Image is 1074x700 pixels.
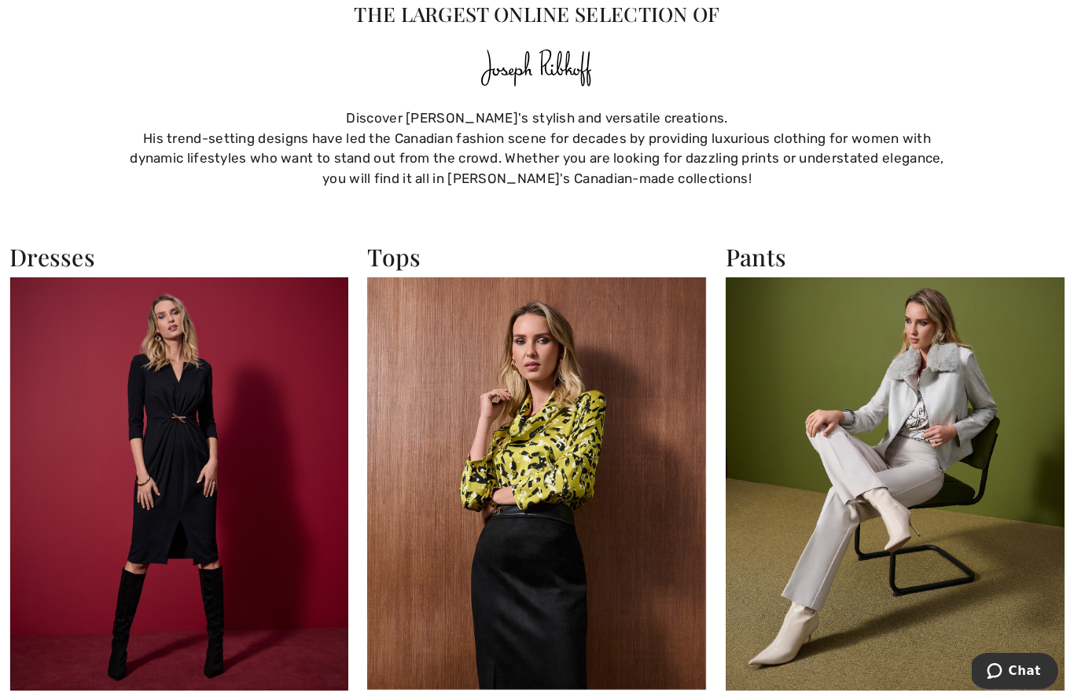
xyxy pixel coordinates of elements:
h2: Pants [726,243,1065,271]
iframe: Opens a widget where you can chat to one of our agents [972,653,1058,692]
div: His trend-setting designs have led the Canadian fashion scene for decades by providing luxurious ... [124,129,950,189]
h2: Tops [367,243,706,271]
h2: Dresses [9,243,348,271]
img: 250821041143_fcda57d873a67.jpg [726,277,1065,691]
img: 250821041058_778da62571b52.jpg [367,277,706,691]
div: Discover [PERSON_NAME]'s stylish and versatile creations. [124,108,950,129]
img: 250821041016_2653867add787.jpg [9,277,348,691]
img: Joseph Ribkoff [480,45,595,93]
